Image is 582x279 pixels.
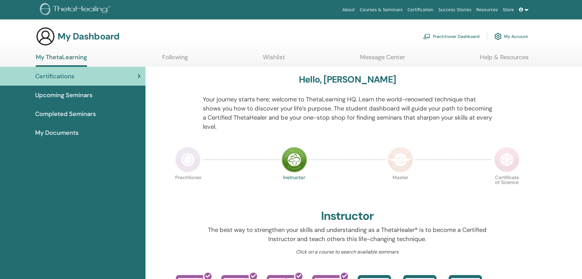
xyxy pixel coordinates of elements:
[203,95,492,131] p: Your journey starts here; welcome to ThetaLearning HQ. Learn the world-renowned technique that sh...
[340,4,357,15] a: About
[405,4,436,15] a: Certification
[423,30,480,43] a: Practitioner Dashboard
[35,72,74,81] span: Certifications
[500,4,517,15] a: Store
[494,30,528,43] a: My Account
[35,128,79,137] span: My Documents
[36,27,55,46] img: generic-user-icon.jpg
[58,31,119,42] h3: My Dashboard
[175,147,201,172] img: Practitioner
[474,4,500,15] a: Resources
[480,53,529,65] a: Help & Resources
[35,109,96,118] span: Completed Seminars
[162,53,188,65] a: Following
[203,225,492,243] p: The best way to strengthen your skills and understanding as a ThetaHealer® is to become a Certifi...
[388,147,413,172] img: Master
[282,175,307,201] p: Instructor
[360,53,405,65] a: Message Center
[203,248,492,256] p: Click on a course to search available seminars
[175,175,201,201] p: Practitioner
[282,147,307,172] img: Instructor
[494,31,502,42] img: cog.svg
[40,3,112,17] img: logo.png
[35,90,92,100] span: Upcoming Seminars
[357,4,405,15] a: Courses & Seminars
[436,4,474,15] a: Success Stories
[36,53,87,67] a: My ThetaLearning
[263,53,285,65] a: Wishlist
[423,34,430,39] img: chalkboard-teacher.svg
[321,209,374,223] h2: Instructor
[494,147,520,172] img: Certificate of Science
[388,175,413,201] p: Master
[494,175,520,201] p: Certificate of Science
[299,74,396,85] h3: Hello, [PERSON_NAME]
